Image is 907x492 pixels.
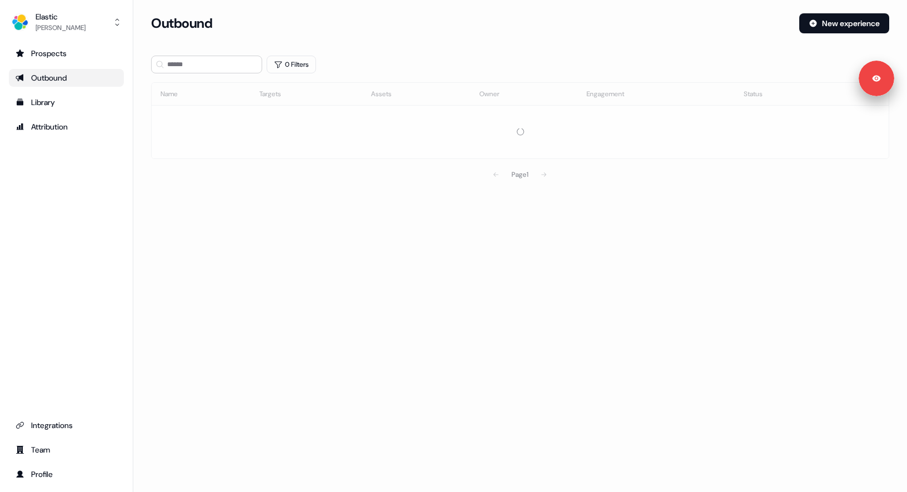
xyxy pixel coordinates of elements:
div: Library [16,97,117,108]
button: New experience [799,13,889,33]
div: Attribution [16,121,117,132]
a: Go to integrations [9,416,124,434]
div: Team [16,444,117,455]
div: [PERSON_NAME] [36,22,86,33]
a: Go to attribution [9,118,124,136]
div: Prospects [16,48,117,59]
div: Integrations [16,420,117,431]
a: Go to team [9,441,124,459]
a: Go to prospects [9,44,124,62]
h3: Outbound [151,15,212,32]
div: Elastic [36,11,86,22]
button: Elastic[PERSON_NAME] [9,9,124,36]
a: Go to profile [9,465,124,483]
div: Profile [16,469,117,480]
a: Go to templates [9,93,124,111]
button: 0 Filters [267,56,316,73]
div: Outbound [16,72,117,83]
a: Go to outbound experience [9,69,124,87]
